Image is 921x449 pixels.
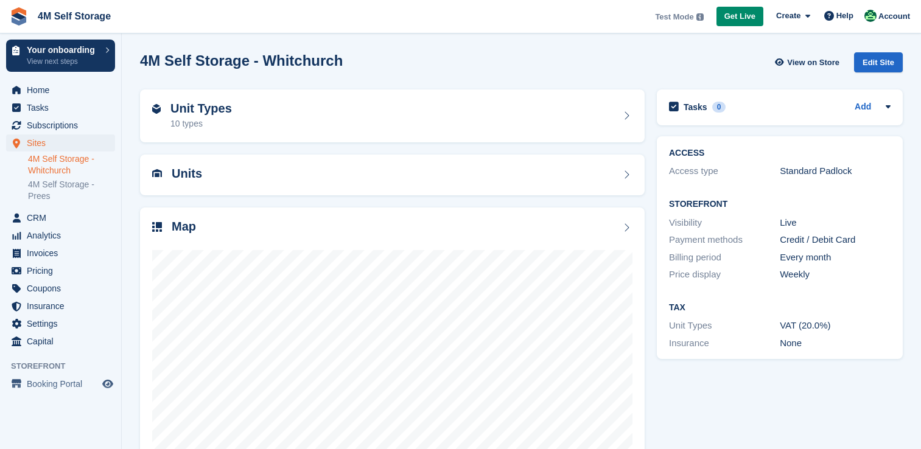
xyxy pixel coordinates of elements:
[669,216,780,230] div: Visibility
[696,13,704,21] img: icon-info-grey-7440780725fd019a000dd9b08b2336e03edf1995a4989e88bcd33f0948082b44.svg
[780,164,891,178] div: Standard Padlock
[170,117,232,130] div: 10 types
[27,375,100,392] span: Booking Portal
[27,56,99,67] p: View next steps
[6,315,115,332] a: menu
[780,268,891,282] div: Weekly
[780,251,891,265] div: Every month
[878,10,910,23] span: Account
[6,117,115,134] a: menu
[854,52,903,77] a: Edit Site
[864,10,877,22] img: Louise Allmark
[6,262,115,279] a: menu
[27,209,100,226] span: CRM
[6,209,115,226] a: menu
[6,134,115,151] a: menu
[27,227,100,244] span: Analytics
[152,104,161,114] img: unit-type-icn-2b2737a686de81e16bb02015468b77c625bbabd49415b5ef34ead5e3b44a266d.svg
[669,303,891,313] h2: Tax
[669,148,891,158] h2: ACCESS
[773,52,844,72] a: View on Store
[27,99,100,116] span: Tasks
[6,227,115,244] a: menu
[6,333,115,350] a: menu
[780,216,891,230] div: Live
[669,336,780,350] div: Insurance
[724,10,755,23] span: Get Live
[152,222,162,232] img: map-icn-33ee37083ee616e46c38cad1a60f524a97daa1e2b2c8c0bc3eb3415660979fc1.svg
[712,102,726,113] div: 0
[669,319,780,333] div: Unit Types
[11,360,121,372] span: Storefront
[684,102,707,113] h2: Tasks
[6,280,115,297] a: menu
[669,164,780,178] div: Access type
[780,233,891,247] div: Credit / Debit Card
[27,298,100,315] span: Insurance
[27,46,99,54] p: Your onboarding
[152,169,162,178] img: unit-icn-7be61d7bf1b0ce9d3e12c5938cc71ed9869f7b940bace4675aadf7bd6d80202e.svg
[10,7,28,26] img: stora-icon-8386f47178a22dfd0bd8f6a31ec36ba5ce8667c1dd55bd0f319d3a0aa187defe.svg
[776,10,800,22] span: Create
[716,7,763,27] a: Get Live
[27,134,100,151] span: Sites
[669,268,780,282] div: Price display
[6,82,115,99] a: menu
[6,375,115,392] a: menu
[655,11,693,23] span: Test Mode
[855,100,871,114] a: Add
[787,57,839,69] span: View on Store
[669,233,780,247] div: Payment methods
[140,52,343,69] h2: 4M Self Storage - Whitchurch
[669,200,891,209] h2: Storefront
[172,167,202,181] h2: Units
[140,155,645,195] a: Units
[27,117,100,134] span: Subscriptions
[28,179,115,202] a: 4M Self Storage - Prees
[836,10,853,22] span: Help
[172,220,196,234] h2: Map
[6,245,115,262] a: menu
[780,319,891,333] div: VAT (20.0%)
[27,82,100,99] span: Home
[27,280,100,297] span: Coupons
[170,102,232,116] h2: Unit Types
[100,377,115,391] a: Preview store
[27,333,100,350] span: Capital
[27,262,100,279] span: Pricing
[28,153,115,176] a: 4M Self Storage - Whitchurch
[780,336,891,350] div: None
[6,298,115,315] a: menu
[6,99,115,116] a: menu
[27,315,100,332] span: Settings
[6,40,115,72] a: Your onboarding View next steps
[33,6,116,26] a: 4M Self Storage
[140,89,645,143] a: Unit Types 10 types
[669,251,780,265] div: Billing period
[27,245,100,262] span: Invoices
[854,52,903,72] div: Edit Site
